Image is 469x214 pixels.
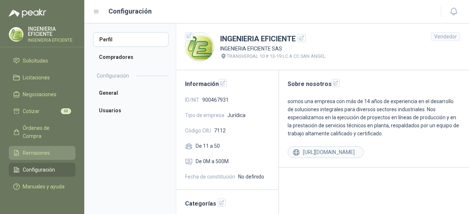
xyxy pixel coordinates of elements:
span: No definido [238,173,264,181]
a: Remisiones [9,146,75,160]
h1: INGENIERIA EFICIENTE [220,33,326,45]
h2: Categorías [185,199,270,208]
span: Licitaciones [23,74,50,82]
span: Remisiones [23,149,50,157]
div: Vendedor [431,32,460,41]
a: Órdenes de Compra [9,121,75,143]
a: Configuración [9,163,75,177]
span: 7112 [214,127,226,135]
img: Company Logo [9,27,23,41]
span: Código CIIU [185,127,211,135]
a: Licitaciones [9,71,75,85]
p: INGENIERIA EFICIENTE [28,26,75,37]
span: Negociaciones [23,90,56,98]
a: General [93,86,169,100]
p: TRANSVERSAL 10 # 13-19 LC A CC SAN ANGEL [227,53,326,60]
span: De 11 a 50 [196,142,220,150]
p: INGENIERIA EFICIENTE SAS [220,45,326,53]
h2: Configuración [97,72,129,80]
a: Compradores [93,50,169,64]
p: somos una empresa con más de 14 años de experiencia en el desarrollo de soluciones integrales par... [288,97,460,138]
a: Cotizar60 [9,104,75,118]
span: 900467931 [202,96,229,104]
a: Manuales y ayuda [9,180,75,194]
a: Negociaciones [9,87,75,101]
span: ID/NIT [185,96,199,104]
p: INGENIERIA EFICIENTE [28,38,75,42]
div: [URL][DOMAIN_NAME] [288,146,364,158]
span: 60 [61,108,71,114]
img: Logo peakr [9,9,46,18]
a: Usuarios [93,103,169,118]
h2: Información [185,79,270,89]
span: Cotizar [23,107,40,115]
span: Configuración [23,166,55,174]
span: De 0M a 500M [196,157,229,165]
img: Company Logo [185,33,214,61]
span: Jurídica [227,111,245,119]
h2: Sobre nosotros [288,79,460,89]
span: Manuales y ayuda [23,183,64,191]
span: Órdenes de Compra [23,124,69,140]
h1: Configuración [108,6,152,16]
a: Solicitudes [9,54,75,68]
span: Fecha de constitución [185,173,235,181]
a: Perfil [93,32,169,47]
span: Tipo de empresa [185,111,224,119]
span: Solicitudes [23,57,48,65]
